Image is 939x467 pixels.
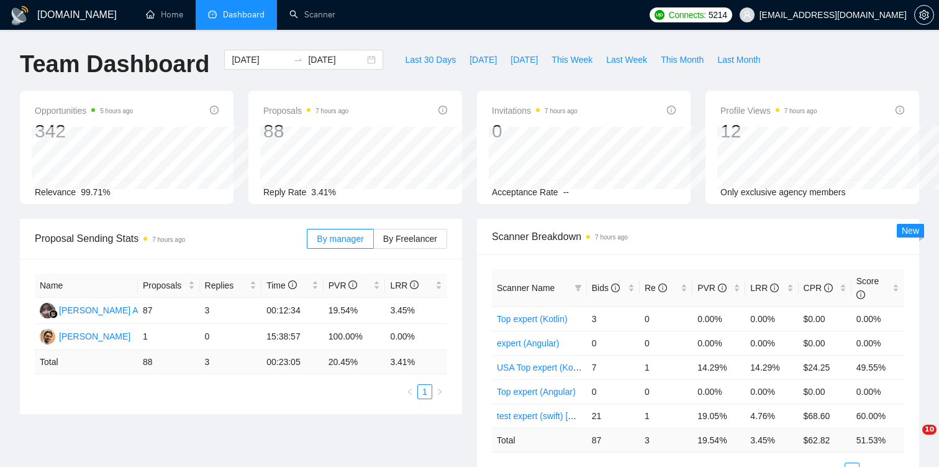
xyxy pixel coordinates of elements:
[49,310,58,318] img: gigradar-bm.png
[720,187,846,197] span: Only exclusive agency members
[390,280,419,290] span: LRR
[289,9,335,20] a: searchScanner
[667,106,676,114] span: info-circle
[545,50,599,70] button: This Week
[10,6,30,25] img: logo
[293,55,303,65] span: swap-right
[692,428,745,452] td: 19.54 %
[606,53,647,67] span: Last Week
[143,279,186,292] span: Proposals
[59,330,130,343] div: [PERSON_NAME]
[587,355,640,379] td: 7
[497,387,576,397] a: Top expert (Angular)
[432,384,447,399] button: right
[232,53,288,67] input: Start date
[640,307,692,331] td: 0
[35,350,138,374] td: Total
[587,404,640,428] td: 21
[692,379,745,404] td: 0.00%
[497,363,587,372] a: USA Top expert (Kotlin)
[799,404,851,428] td: $68.60
[750,283,779,293] span: LRR
[417,384,432,399] li: 1
[745,331,798,355] td: 0.00%
[510,53,538,67] span: [DATE]
[261,324,324,350] td: 15:38:57
[40,303,55,318] img: NF
[745,379,798,404] td: 0.00%
[405,53,456,67] span: Last 30 Days
[851,355,904,379] td: 49.55%
[59,303,150,317] div: [PERSON_NAME] Ayra
[200,274,262,298] th: Replies
[710,50,767,70] button: Last Month
[720,119,817,143] div: 12
[324,298,386,324] td: 19.54%
[697,283,727,293] span: PVR
[492,119,578,143] div: 0
[432,384,447,399] li: Next Page
[35,119,133,143] div: 342
[745,428,798,452] td: 3.45 %
[896,106,904,114] span: info-circle
[902,226,919,236] span: New
[205,279,248,292] span: Replies
[492,103,578,118] span: Invitations
[640,355,692,379] td: 1
[551,53,592,67] span: This Week
[348,280,357,289] span: info-circle
[799,379,851,404] td: $0.00
[587,331,640,355] td: 0
[745,307,798,331] td: 0.00%
[418,385,432,399] a: 1
[914,10,934,20] a: setting
[743,11,751,19] span: user
[692,355,745,379] td: 14.29%
[317,234,363,244] span: By manager
[410,280,419,289] span: info-circle
[146,9,183,20] a: homeHome
[385,324,447,350] td: 0.00%
[640,379,692,404] td: 0
[152,236,185,243] time: 7 hours ago
[640,428,692,452] td: 3
[645,283,667,293] span: Re
[914,5,934,25] button: setting
[210,106,219,114] span: info-circle
[138,274,200,298] th: Proposals
[398,50,463,70] button: Last 30 Days
[497,283,555,293] span: Scanner Name
[824,284,833,292] span: info-circle
[35,274,138,298] th: Name
[784,108,817,114] time: 7 hours ago
[851,428,904,452] td: 51.53 %
[311,187,336,197] span: 3.41%
[492,187,558,197] span: Acceptance Rate
[35,187,76,197] span: Relevance
[402,384,417,399] li: Previous Page
[718,284,727,292] span: info-circle
[208,10,217,19] span: dashboard
[463,50,504,70] button: [DATE]
[200,350,262,374] td: 3
[324,350,386,374] td: 20.45 %
[851,307,904,331] td: 0.00%
[856,290,865,299] span: info-circle
[856,276,879,300] span: Score
[599,50,654,70] button: Last Week
[574,284,582,292] span: filter
[668,8,705,22] span: Connects:
[293,55,303,65] span: to
[592,283,620,293] span: Bids
[572,279,584,297] span: filter
[200,324,262,350] td: 0
[709,8,727,22] span: 5214
[799,331,851,355] td: $0.00
[799,355,851,379] td: $24.25
[329,280,358,290] span: PVR
[436,388,443,395] span: right
[563,187,569,197] span: --
[138,298,200,324] td: 87
[851,331,904,355] td: 0.00%
[497,338,559,348] a: expert (Angular)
